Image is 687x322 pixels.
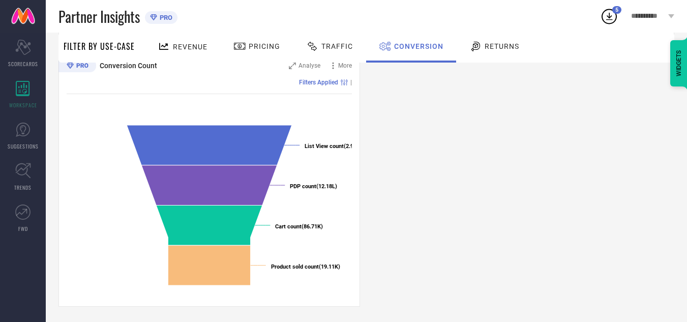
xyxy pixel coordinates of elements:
[271,264,319,270] tspan: Product sold count
[289,62,296,69] svg: Zoom
[64,40,135,52] span: Filter By Use-Case
[9,101,37,109] span: WORKSPACE
[615,7,618,13] span: 5
[485,42,519,50] span: Returns
[350,79,352,86] span: |
[249,42,280,50] span: Pricing
[321,42,353,50] span: Traffic
[157,14,172,21] span: PRO
[173,43,207,51] span: Revenue
[299,79,338,86] span: Filters Applied
[8,60,38,68] span: SCORECARDS
[305,143,364,150] text: (2.97Cr)
[338,62,352,69] span: More
[18,225,28,232] span: FWD
[290,183,316,190] tspan: PDP count
[394,42,443,50] span: Conversion
[298,62,320,69] span: Analyse
[14,184,32,191] span: TRENDS
[8,142,39,150] span: SUGGESTIONS
[275,223,323,230] text: (86.71K)
[305,143,344,150] tspan: List View count
[100,62,157,70] span: Conversion Count
[58,59,96,74] div: Premium
[290,183,337,190] text: (12.18L)
[600,7,618,25] div: Open download list
[271,264,340,270] text: (19.11K)
[58,6,140,27] span: Partner Insights
[275,223,302,230] tspan: Cart count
